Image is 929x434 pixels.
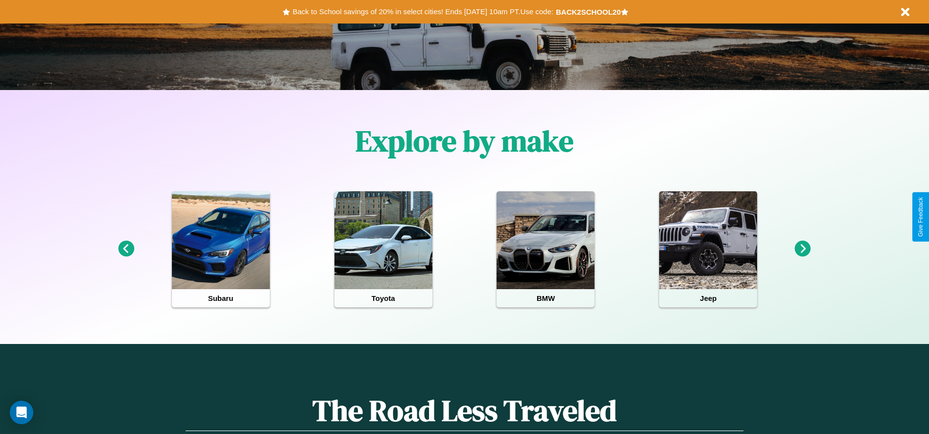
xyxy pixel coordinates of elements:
div: Open Intercom Messenger [10,401,33,424]
h4: BMW [497,289,595,307]
b: BACK2SCHOOL20 [556,8,621,16]
button: Back to School savings of 20% in select cities! Ends [DATE] 10am PT.Use code: [290,5,555,19]
h4: Toyota [334,289,432,307]
h1: The Road Less Traveled [186,390,743,431]
h1: Explore by make [356,121,573,161]
h4: Jeep [659,289,757,307]
div: Give Feedback [917,197,924,237]
h4: Subaru [172,289,270,307]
